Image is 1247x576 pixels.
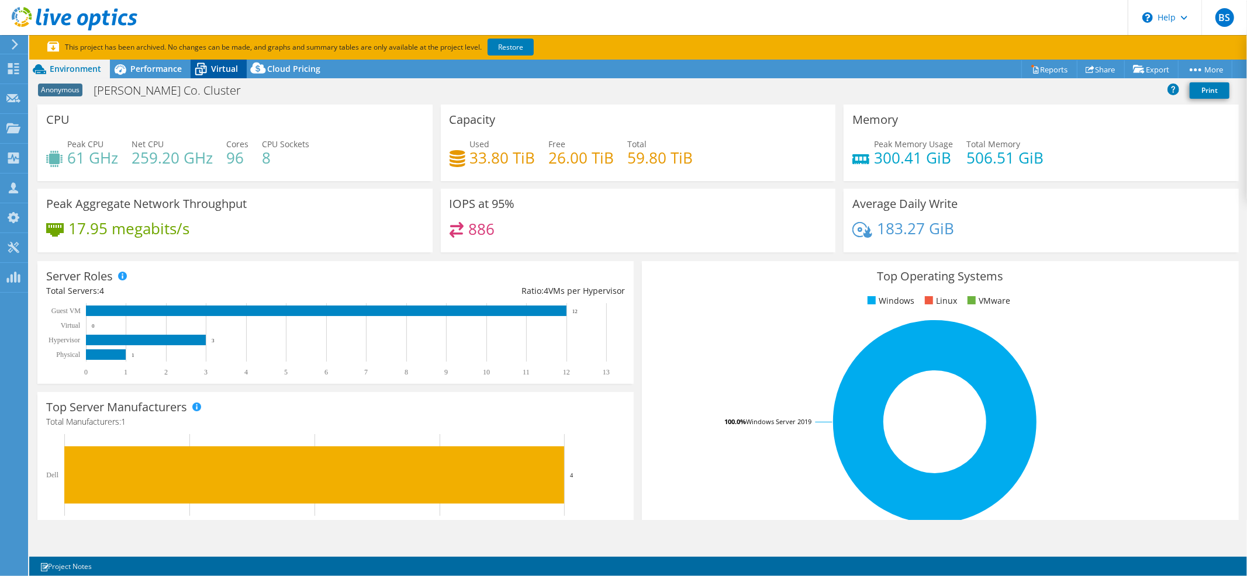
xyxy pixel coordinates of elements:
[922,294,957,307] li: Linux
[488,39,534,55] a: Restore
[603,368,610,376] text: 13
[724,417,746,426] tspan: 100.0%
[226,151,248,164] h4: 96
[874,138,953,150] span: Peak Memory Usage
[46,471,58,479] text: Dell
[1021,60,1077,78] a: Reports
[468,223,495,235] h4: 886
[46,270,113,283] h3: Server Roles
[49,336,80,344] text: Hypervisor
[46,197,247,210] h3: Peak Aggregate Network Throughput
[67,151,118,164] h4: 61 GHz
[284,368,288,376] text: 5
[32,559,100,574] a: Project Notes
[56,351,80,359] text: Physical
[211,63,238,74] span: Virtual
[1142,12,1153,23] svg: \n
[132,138,164,150] span: Net CPU
[966,138,1020,150] span: Total Memory
[1215,8,1234,27] span: BS
[46,415,625,428] h4: Total Manufacturers:
[226,138,248,150] span: Cores
[966,151,1044,164] h4: 506.51 GiB
[67,138,103,150] span: Peak CPU
[450,197,515,210] h3: IOPS at 95%
[164,368,168,376] text: 2
[46,401,187,414] h3: Top Server Manufacturers
[132,352,134,358] text: 1
[38,84,82,96] span: Anonymous
[130,63,182,74] span: Performance
[965,294,1010,307] li: VMware
[47,41,620,54] p: This project has been archived. No changes can be made, and graphs and summary tables are only av...
[364,368,368,376] text: 7
[470,151,536,164] h4: 33.80 TiB
[628,151,693,164] h4: 59.80 TiB
[563,368,570,376] text: 12
[51,307,81,315] text: Guest VM
[132,151,213,164] h4: 259.20 GHz
[549,151,614,164] h4: 26.00 TiB
[244,368,248,376] text: 4
[405,368,408,376] text: 8
[46,113,70,126] h3: CPU
[572,308,578,314] text: 12
[50,63,101,74] span: Environment
[450,113,496,126] h3: Capacity
[84,368,88,376] text: 0
[570,471,574,478] text: 4
[1178,60,1232,78] a: More
[212,338,215,343] text: 3
[267,63,320,74] span: Cloud Pricing
[523,368,530,376] text: 11
[1077,60,1125,78] a: Share
[124,368,127,376] text: 1
[865,294,914,307] li: Windows
[121,416,126,427] span: 1
[336,284,625,297] div: Ratio: VMs per Hypervisor
[470,138,490,150] span: Used
[1190,82,1229,99] a: Print
[628,138,647,150] span: Total
[651,270,1229,283] h3: Top Operating Systems
[544,285,548,296] span: 4
[444,368,448,376] text: 9
[874,151,953,164] h4: 300.41 GiB
[92,323,95,329] text: 0
[549,138,566,150] span: Free
[99,285,104,296] span: 4
[852,113,898,126] h3: Memory
[262,138,309,150] span: CPU Sockets
[483,368,490,376] text: 10
[852,197,958,210] h3: Average Daily Write
[204,368,208,376] text: 3
[88,84,259,97] h1: [PERSON_NAME] Co. Cluster
[746,417,811,426] tspan: Windows Server 2019
[877,222,954,235] h4: 183.27 GiB
[46,284,336,297] div: Total Servers:
[68,222,189,235] h4: 17.95 megabits/s
[1124,60,1179,78] a: Export
[324,368,328,376] text: 6
[262,151,309,164] h4: 8
[61,321,81,329] text: Virtual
